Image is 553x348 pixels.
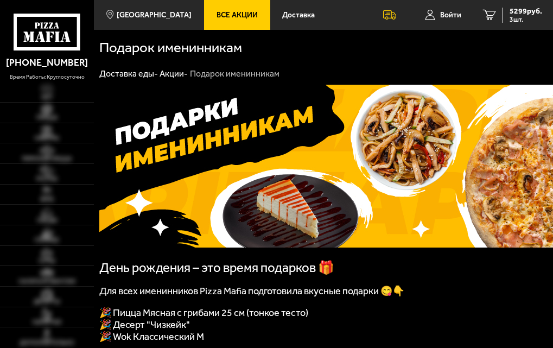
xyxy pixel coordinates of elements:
[160,68,188,79] a: Акции-
[510,8,542,15] span: 5299 руб.
[99,307,308,319] span: 🎉 Пицца Мясная с грибами 25 см (тонкое тесто)
[99,68,158,79] a: Доставка еды-
[99,331,204,343] span: 🎉 Wok Классический М
[99,285,404,297] span: Для всех именинников Pizza Mafia подготовила вкусные подарки 😋👇
[510,16,542,23] span: 3 шт.
[117,11,192,19] span: [GEOGRAPHIC_DATA]
[99,260,334,275] span: День рождения – это время подарков 🎁
[190,68,279,80] div: Подарок именинникам
[99,319,190,331] span: 🎉 Десерт "Чизкейк"
[217,11,258,19] span: Все Акции
[99,41,278,55] h1: Подарок именинникам
[440,11,461,19] span: Войти
[282,11,315,19] span: Доставка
